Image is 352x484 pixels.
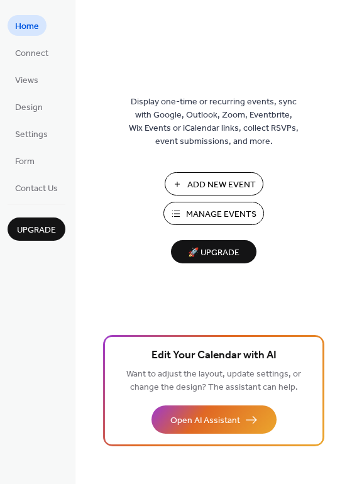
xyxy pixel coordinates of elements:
[8,15,47,36] a: Home
[8,42,56,63] a: Connect
[126,366,301,396] span: Want to adjust the layout, update settings, or change the design? The assistant can help.
[187,179,256,192] span: Add New Event
[171,240,256,263] button: 🚀 Upgrade
[8,177,65,198] a: Contact Us
[15,20,39,33] span: Home
[129,96,299,148] span: Display one-time or recurring events, sync with Google, Outlook, Zoom, Eventbrite, Wix Events or ...
[170,414,240,427] span: Open AI Assistant
[186,208,256,221] span: Manage Events
[17,224,56,237] span: Upgrade
[15,155,35,168] span: Form
[8,96,50,117] a: Design
[15,47,48,60] span: Connect
[15,74,38,87] span: Views
[151,347,277,365] span: Edit Your Calendar with AI
[8,123,55,144] a: Settings
[15,182,58,195] span: Contact Us
[15,128,48,141] span: Settings
[151,405,277,434] button: Open AI Assistant
[15,101,43,114] span: Design
[8,69,46,90] a: Views
[179,245,249,261] span: 🚀 Upgrade
[8,150,42,171] a: Form
[165,172,263,195] button: Add New Event
[8,217,65,241] button: Upgrade
[163,202,264,225] button: Manage Events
